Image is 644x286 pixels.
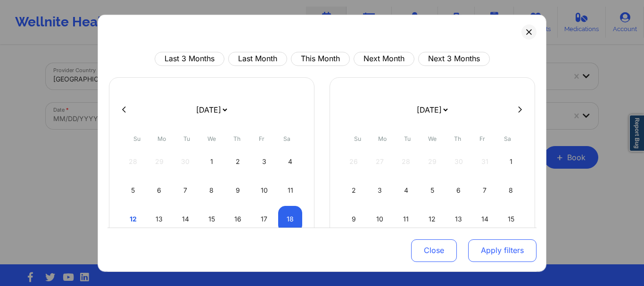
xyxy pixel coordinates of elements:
[226,177,250,203] div: Thu Oct 09 2025
[207,135,216,142] abbr: Wednesday
[411,239,457,262] button: Close
[155,51,224,65] button: Last 3 Months
[354,135,361,142] abbr: Sunday
[148,205,172,232] div: Mon Oct 13 2025
[368,205,392,232] div: Mon Nov 10 2025
[354,51,414,65] button: Next Month
[259,135,264,142] abbr: Friday
[233,135,240,142] abbr: Thursday
[342,177,366,203] div: Sun Nov 02 2025
[404,135,411,142] abbr: Tuesday
[226,205,250,232] div: Thu Oct 16 2025
[499,205,523,232] div: Sat Nov 15 2025
[133,135,140,142] abbr: Sunday
[252,205,276,232] div: Fri Oct 17 2025
[200,148,224,174] div: Wed Oct 01 2025
[473,205,497,232] div: Fri Nov 14 2025
[342,205,366,232] div: Sun Nov 09 2025
[378,135,387,142] abbr: Monday
[228,51,287,65] button: Last Month
[278,205,302,232] div: Sat Oct 18 2025
[157,135,166,142] abbr: Monday
[479,135,485,142] abbr: Friday
[468,239,537,262] button: Apply filters
[252,177,276,203] div: Fri Oct 10 2025
[454,135,461,142] abbr: Thursday
[283,135,290,142] abbr: Saturday
[121,205,145,232] div: Sun Oct 12 2025
[173,177,198,203] div: Tue Oct 07 2025
[421,177,445,203] div: Wed Nov 05 2025
[200,177,224,203] div: Wed Oct 08 2025
[148,177,172,203] div: Mon Oct 06 2025
[446,177,471,203] div: Thu Nov 06 2025
[121,177,145,203] div: Sun Oct 05 2025
[278,177,302,203] div: Sat Oct 11 2025
[421,205,445,232] div: Wed Nov 12 2025
[226,148,250,174] div: Thu Oct 02 2025
[394,177,418,203] div: Tue Nov 04 2025
[278,148,302,174] div: Sat Oct 04 2025
[183,135,190,142] abbr: Tuesday
[499,148,523,174] div: Sat Nov 01 2025
[291,51,350,65] button: This Month
[252,148,276,174] div: Fri Oct 03 2025
[418,51,490,65] button: Next 3 Months
[368,177,392,203] div: Mon Nov 03 2025
[428,135,437,142] abbr: Wednesday
[473,177,497,203] div: Fri Nov 07 2025
[200,205,224,232] div: Wed Oct 15 2025
[504,135,511,142] abbr: Saturday
[394,205,418,232] div: Tue Nov 11 2025
[446,205,471,232] div: Thu Nov 13 2025
[499,177,523,203] div: Sat Nov 08 2025
[173,205,198,232] div: Tue Oct 14 2025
